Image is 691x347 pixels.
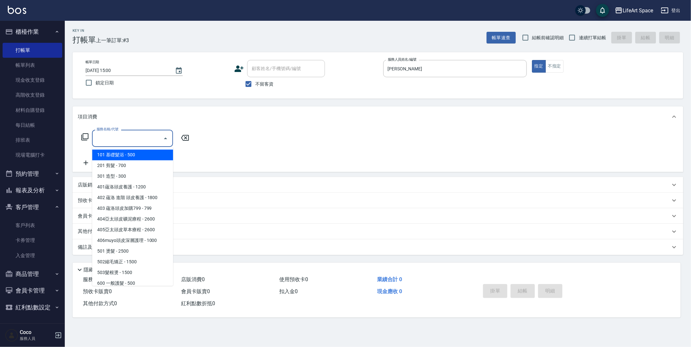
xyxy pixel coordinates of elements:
span: 403 蘊洛頭皮加購799 - 799 [92,203,173,214]
button: 紅利點數設定 [3,299,62,316]
button: 帳單速查 [487,32,516,44]
img: Logo [8,6,26,14]
p: 店販銷售 [78,182,97,188]
span: 101 基礎髮浴 - 500 [92,150,173,160]
span: 402 蘊洛 進階 頭皮養護 - 1800 [92,192,173,203]
label: 服務名稱/代號 [97,127,118,132]
a: 卡券管理 [3,233,62,248]
span: 405亞太頭皮草本療程 - 2600 [92,224,173,235]
p: 備註及來源 [78,244,102,251]
span: 使用預收卡 0 [279,276,308,282]
span: 其他付款方式 0 [83,300,117,306]
span: 404亞太頭皮礦泥療程 - 2600 [92,214,173,224]
span: 連續打單結帳 [579,34,606,41]
a: 材料自購登錄 [3,103,62,118]
span: 503髮根燙 - 1500 [92,267,173,278]
img: Person [5,329,18,342]
button: Choose date, selected date is 2025-10-13 [171,63,187,78]
h5: Coco [20,329,53,336]
span: 業績合計 0 [377,276,402,282]
span: 600 一般護髮 - 500 [92,278,173,289]
a: 高階收支登錄 [3,88,62,102]
div: LifeArt Space [623,6,653,15]
span: 鎖定日期 [96,79,114,86]
span: 406muyo頭皮深層護理 - 1000 [92,235,173,246]
span: 扣入金 0 [279,288,298,294]
span: 401蘊洛頭皮養護 - 1200 [92,182,173,192]
label: 帳單日期 [86,60,99,65]
span: 502縮毛矯正 - 1500 [92,257,173,267]
div: 店販銷售 [73,177,683,193]
span: 服務消費 0 [83,276,107,282]
span: 結帳前確認明細 [532,34,564,41]
div: 其他付款方式 [73,224,683,239]
button: save [596,4,609,17]
button: 櫃檯作業 [3,23,62,40]
p: 項目消費 [78,114,97,120]
button: 指定 [532,60,546,73]
button: Close [160,133,171,144]
a: 入金管理 [3,248,62,263]
a: 每日結帳 [3,118,62,133]
span: 201 剪髮 - 700 [92,160,173,171]
a: 現場電腦打卡 [3,148,62,162]
div: 項目消費 [73,106,683,127]
a: 現金收支登錄 [3,73,62,88]
h2: Key In [73,29,96,33]
span: 301 造型 - 300 [92,171,173,182]
button: 預約管理 [3,165,62,182]
span: 上一筆訂單:#3 [96,36,129,44]
button: 會員卡管理 [3,282,62,299]
div: 預收卡販賣 [73,193,683,208]
label: 服務人員姓名/編號 [388,57,416,62]
span: 預收卡販賣 0 [83,288,112,294]
span: 店販消費 0 [181,276,205,282]
a: 帳單列表 [3,58,62,73]
button: 登出 [658,5,683,17]
p: 其他付款方式 [78,228,110,235]
a: 打帳單 [3,43,62,58]
span: 會員卡販賣 0 [181,288,210,294]
p: 預收卡販賣 [78,197,102,204]
h3: 打帳單 [73,35,96,44]
button: 報表及分析 [3,182,62,199]
span: 不留客資 [255,81,273,88]
button: LifeArt Space [612,4,656,17]
p: 隱藏業績明細 [84,267,113,273]
p: 會員卡銷售 [78,213,102,220]
button: 客戶管理 [3,199,62,216]
span: 現金應收 0 [377,288,402,294]
div: 備註及來源 [73,239,683,255]
a: 客戶列表 [3,218,62,233]
span: 紅利點數折抵 0 [181,300,215,306]
a: 排班表 [3,133,62,148]
button: 商品管理 [3,266,62,282]
button: 不指定 [546,60,564,73]
p: 服務人員 [20,336,53,341]
div: 會員卡銷售 [73,208,683,224]
input: YYYY/MM/DD hh:mm [86,65,168,76]
span: 501 燙髮 - 2500 [92,246,173,257]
